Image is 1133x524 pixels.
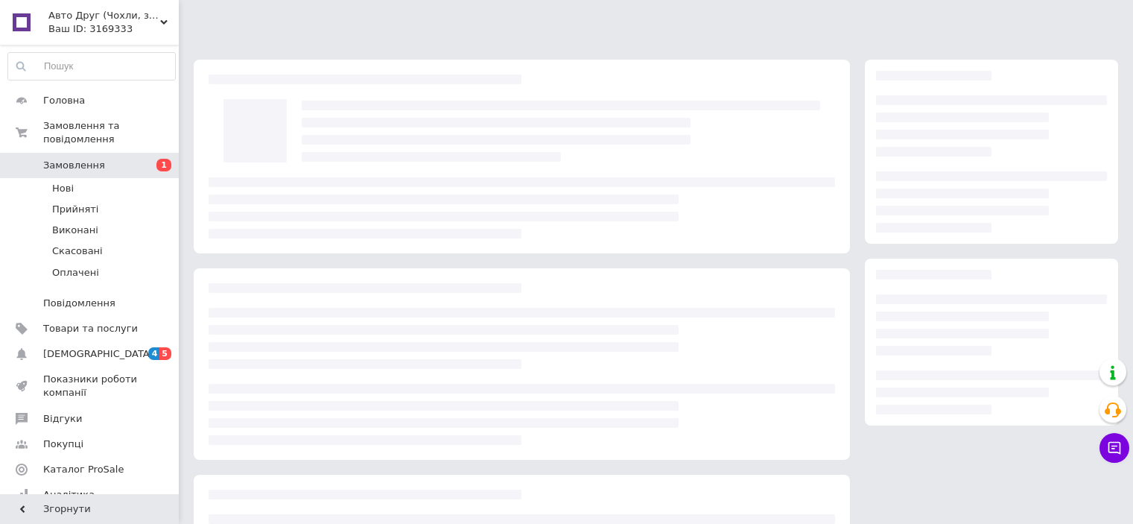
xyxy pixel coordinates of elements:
[52,203,98,216] span: Прийняті
[156,159,171,171] span: 1
[43,347,153,361] span: [DEMOGRAPHIC_DATA]
[1099,433,1129,463] button: Чат з покупцем
[52,244,103,258] span: Скасовані
[43,412,82,426] span: Відгуки
[43,119,179,146] span: Замовлення та повідомлення
[52,266,99,280] span: Оплачені
[43,463,124,476] span: Каталог ProSale
[43,94,85,107] span: Головна
[8,53,175,80] input: Пошук
[43,373,138,400] span: Показники роботи компанії
[48,9,160,22] span: Авто Друг (Чохли, захист картера, килими)
[43,488,95,502] span: Аналітика
[52,224,98,237] span: Виконані
[43,297,115,310] span: Повідомлення
[43,159,105,172] span: Замовлення
[159,347,171,360] span: 5
[43,322,138,335] span: Товари та послуги
[48,22,179,36] div: Ваш ID: 3169333
[148,347,160,360] span: 4
[52,182,74,195] span: Нові
[43,438,83,451] span: Покупці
